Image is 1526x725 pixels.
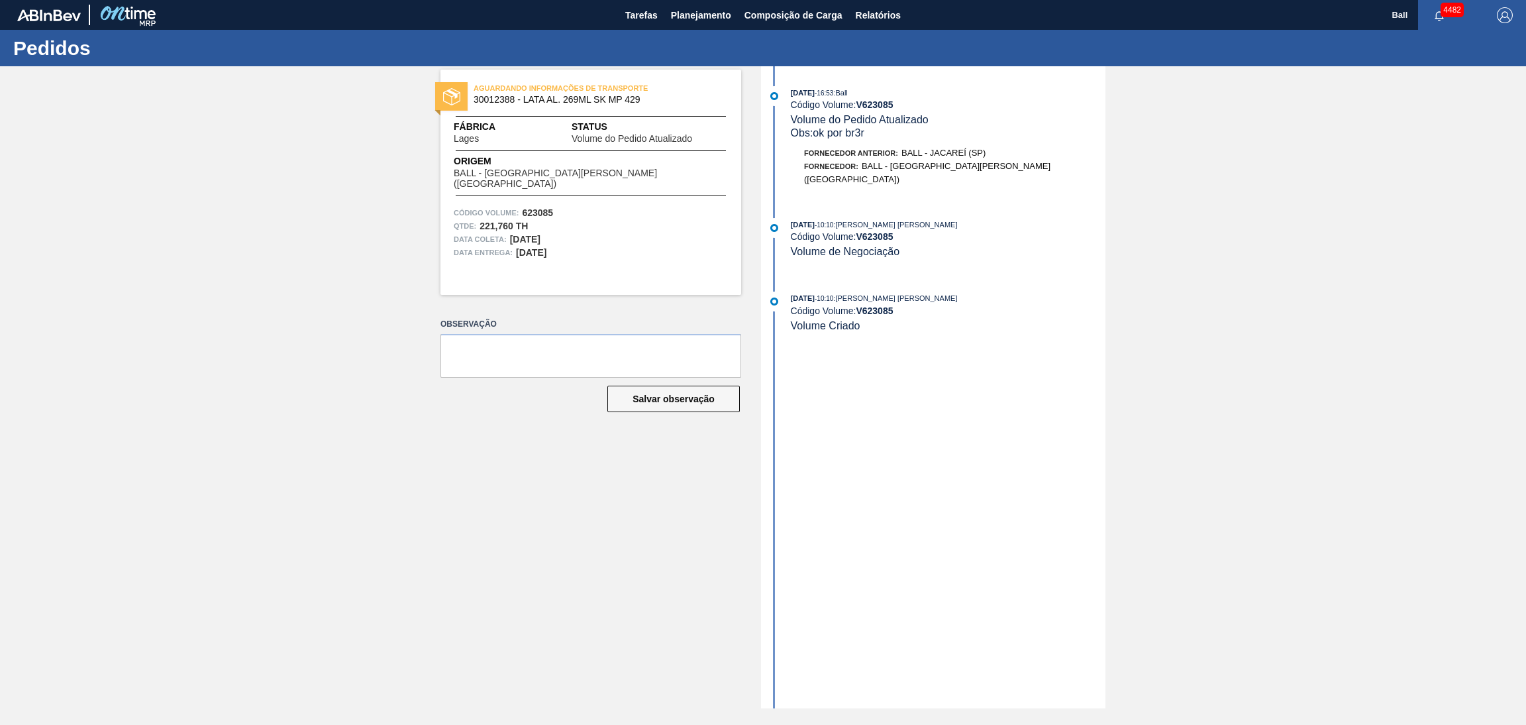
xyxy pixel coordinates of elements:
[791,294,815,302] span: [DATE]
[791,231,1105,242] div: Código Volume:
[1441,3,1464,17] span: 4482
[770,298,778,306] img: atual
[833,221,957,229] span: : [PERSON_NAME] [PERSON_NAME]
[510,234,540,245] strong: [DATE]
[474,82,659,95] span: AGUARDANDO INFORMAÇÕES DE TRANSPORTE
[607,386,740,412] button: Salvar observação
[770,92,778,100] img: atual
[804,161,1050,184] span: BALL - [GEOGRAPHIC_DATA][PERSON_NAME] ([GEOGRAPHIC_DATA])
[791,99,1105,110] div: Código Volume:
[791,127,864,139] span: Obs: ok por br3r
[770,224,778,232] img: atual
[671,7,731,23] span: Planejamento
[791,306,1105,316] div: Código Volume:
[791,114,929,125] span: Volume do Pedido Atualizado
[440,315,741,334] label: Observação
[572,134,692,144] span: Volume do Pedido Atualizado
[833,89,847,97] span: : Ball
[13,40,248,56] h1: Pedidos
[901,148,986,158] span: BALL - JACAREÍ (SP)
[454,246,513,259] span: Data entrega:
[1497,7,1513,23] img: Logout
[856,231,893,242] strong: V 623085
[815,295,833,302] span: - 10:10
[856,7,901,23] span: Relatórios
[454,219,476,233] span: Qtde :
[791,89,815,97] span: [DATE]
[516,247,546,258] strong: [DATE]
[522,207,553,218] strong: 623085
[804,162,858,170] span: Fornecedor:
[454,120,521,134] span: Fábrica
[791,320,860,331] span: Volume Criado
[815,89,833,97] span: - 16:53
[17,9,81,21] img: TNhmsLtSVTkK8tSr43FrP2fwEKptu5GPRR3wAAAABJRU5ErkJggg==
[443,88,460,105] img: status
[815,221,833,229] span: - 10:10
[791,221,815,229] span: [DATE]
[454,233,507,246] span: Data coleta:
[744,7,842,23] span: Composição de Carga
[454,206,519,219] span: Código Volume:
[454,134,479,144] span: Lages
[454,168,728,189] span: BALL - [GEOGRAPHIC_DATA][PERSON_NAME] ([GEOGRAPHIC_DATA])
[480,221,528,231] strong: 221,760 TH
[1418,6,1460,25] button: Notificações
[625,7,658,23] span: Tarefas
[856,99,893,110] strong: V 623085
[856,306,893,316] strong: V 623085
[791,246,900,257] span: Volume de Negociação
[572,120,728,134] span: Status
[454,154,728,168] span: Origem
[833,294,957,302] span: : [PERSON_NAME] [PERSON_NAME]
[474,95,714,105] span: 30012388 - LATA AL. 269ML SK MP 429
[804,149,898,157] span: Fornecedor Anterior:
